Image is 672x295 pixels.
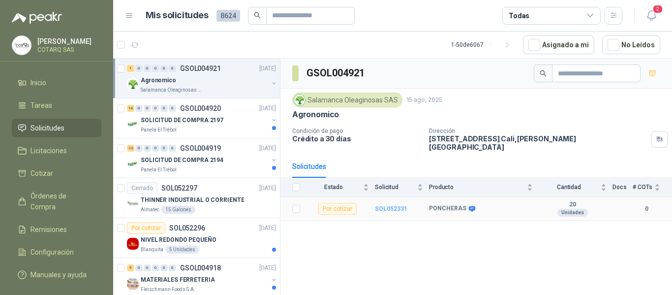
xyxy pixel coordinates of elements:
[31,145,67,156] span: Licitaciones
[161,206,195,214] div: 15 Galones
[254,12,261,19] span: search
[375,178,429,197] th: Solicitud
[37,38,99,45] p: [PERSON_NAME]
[169,105,176,112] div: 0
[306,66,366,81] h3: GSOL004921
[152,264,159,271] div: 0
[31,191,92,212] span: Órdenes de Compra
[259,224,276,233] p: [DATE]
[259,263,276,273] p: [DATE]
[160,264,168,271] div: 0
[169,145,176,152] div: 0
[429,128,647,134] p: Dirección
[141,246,163,254] p: Blanquita
[557,209,588,217] div: Unidades
[127,118,139,130] img: Company Logo
[633,184,652,191] span: # COTs
[127,264,134,271] div: 5
[31,123,64,133] span: Solicitudes
[12,12,62,24] img: Logo peakr
[429,205,466,213] b: PONCHERAS
[141,275,214,285] p: MATERIALES FERRETERIA
[12,164,101,183] a: Cotizar
[141,156,223,165] p: SOLICITUD DE COMPRA 2194
[135,264,143,271] div: 0
[259,64,276,73] p: [DATE]
[31,100,52,111] span: Tareas
[127,145,134,152] div: 22
[375,205,407,212] b: SOL052331
[169,65,176,72] div: 0
[12,265,101,284] a: Manuales y ayuda
[141,126,177,134] p: Panela El Trébol
[539,178,612,197] th: Cantidad
[152,65,159,72] div: 0
[37,47,99,53] p: COTARQ SAS
[141,235,216,245] p: NIVEL REDONDO PEQUEÑO
[12,220,101,239] a: Remisiones
[12,243,101,262] a: Configuración
[127,63,278,94] a: 1 0 0 0 0 0 GSOL004921[DATE] Company LogoAgronomicoSalamanca Oleaginosas SAS
[144,105,151,112] div: 0
[127,238,139,250] img: Company Logo
[165,246,199,254] div: 5 Unidades
[12,119,101,137] a: Solicitudes
[31,224,67,235] span: Remisiones
[169,264,176,271] div: 0
[540,70,547,77] span: search
[633,204,660,214] b: 0
[306,178,375,197] th: Estado
[127,262,278,294] a: 5 0 0 0 0 0 GSOL004918[DATE] Company LogoMATERIALES FERRETERIAFleischmann Foods S.A.
[141,206,159,214] p: Almatec
[406,96,442,105] p: 15 ago, 2025
[429,184,525,191] span: Producto
[429,178,539,197] th: Producto
[141,76,176,85] p: Agronomico
[539,201,607,209] b: 20
[294,95,305,105] img: Company Logo
[292,109,339,120] p: Agronomico
[509,10,529,21] div: Todas
[127,78,139,90] img: Company Logo
[135,145,143,152] div: 0
[306,184,361,191] span: Estado
[127,158,139,170] img: Company Logo
[602,35,660,54] button: No Leídos
[180,264,221,271] p: GSOL004918
[12,96,101,115] a: Tareas
[31,77,46,88] span: Inicio
[375,184,415,191] span: Solicitud
[146,8,209,23] h1: Mis solicitudes
[141,286,195,294] p: Fleischmann Foods S.A.
[127,182,157,194] div: Cerrado
[31,269,87,280] span: Manuales y ayuda
[144,264,151,271] div: 0
[141,86,203,94] p: Salamanca Oleaginosas SAS
[633,178,672,197] th: # COTs
[144,145,151,152] div: 0
[12,141,101,160] a: Licitaciones
[169,225,205,231] p: SOL052296
[135,105,143,112] div: 0
[292,128,421,134] p: Condición de pago
[127,198,139,210] img: Company Logo
[127,102,278,134] a: 10 0 0 0 0 0 GSOL004920[DATE] Company LogoSOLICITUD DE COMPRA 2197Panela El Trébol
[642,7,660,25] button: 2
[259,184,276,193] p: [DATE]
[161,185,197,192] p: SOL052297
[160,65,168,72] div: 0
[216,10,240,22] span: 8624
[127,278,139,290] img: Company Logo
[141,116,223,125] p: SOLICITUD DE COMPRA 2197
[113,218,280,258] a: Por cotizarSOL052296[DATE] Company LogoNIVEL REDONDO PEQUEÑOBlanquita5 Unidades
[152,105,159,112] div: 0
[259,104,276,113] p: [DATE]
[292,134,421,143] p: Crédito a 30 días
[259,144,276,153] p: [DATE]
[160,145,168,152] div: 0
[141,196,244,205] p: THINNER INDUSTRIAL O CORRIENTE
[180,105,221,112] p: GSOL004920
[539,184,599,191] span: Cantidad
[127,105,134,112] div: 10
[127,142,278,174] a: 22 0 0 0 0 0 GSOL004919[DATE] Company LogoSOLICITUD DE COMPRA 2194Panela El Trébol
